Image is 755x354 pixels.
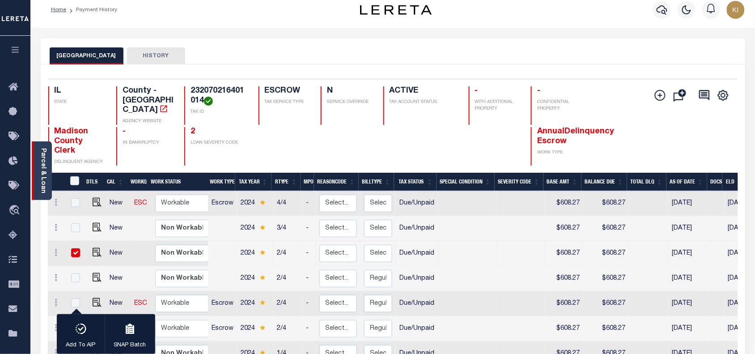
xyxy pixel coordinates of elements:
[114,341,146,350] p: SNAP Batch
[302,291,316,316] td: -
[475,99,521,112] p: WITH ADDITIONAL PROPERTY
[668,216,709,241] td: [DATE]
[237,191,273,216] td: 2024
[707,173,723,191] th: Docs
[191,109,247,115] p: TAX ID
[396,266,438,291] td: Due/Unpaid
[83,173,103,191] th: DTLS
[106,191,131,216] td: New
[668,191,709,216] td: [DATE]
[271,173,301,191] th: RType: activate to sort column ascending
[66,341,96,350] p: Add To AIP
[259,250,266,256] img: Star.svg
[273,241,302,266] td: 2/4
[106,241,131,266] td: New
[55,86,106,96] h4: IL
[437,173,495,191] th: Special Condition: activate to sort column ascending
[583,241,629,266] td: $608.27
[475,87,478,95] span: -
[545,316,583,341] td: $608.27
[327,86,373,96] h4: N
[48,173,65,191] th: &nbsp;&nbsp;&nbsp;&nbsp;&nbsp;&nbsp;&nbsp;&nbsp;&nbsp;&nbsp;
[147,173,208,191] th: Work Status
[208,191,237,216] td: Escrow
[273,216,302,241] td: 3/4
[537,87,540,95] span: -
[360,5,432,15] img: logo-dark.svg
[583,216,629,241] td: $608.27
[396,291,438,316] td: Due/Unpaid
[237,216,273,241] td: 2024
[302,216,316,241] td: -
[259,300,266,306] img: Star.svg
[537,99,588,112] p: CONFIDENTIAL PROPERTY
[273,191,302,216] td: 4/4
[237,241,273,266] td: 2024
[545,216,583,241] td: $608.27
[359,173,394,191] th: BillType: activate to sort column ascending
[273,266,302,291] td: 2/4
[265,86,310,96] h4: ESCROW
[583,266,629,291] td: $608.27
[396,216,438,241] td: Due/Unpaid
[265,99,310,106] p: TAX SERVICE TYPE
[302,266,316,291] td: -
[314,173,359,191] th: ReasonCode: activate to sort column ascending
[237,316,273,341] td: 2024
[668,266,709,291] td: [DATE]
[259,325,266,331] img: Star.svg
[206,173,235,191] th: Work Type
[581,173,627,191] th: Balance Due: activate to sort column ascending
[302,191,316,216] td: -
[545,266,583,291] td: $608.27
[259,225,266,230] img: Star.svg
[237,291,273,316] td: 2024
[668,316,709,341] td: [DATE]
[66,6,117,14] li: Payment History
[583,291,629,316] td: $608.27
[545,241,583,266] td: $608.27
[396,191,438,216] td: Due/Unpaid
[259,275,266,281] img: Star.svg
[65,173,83,191] th: &nbsp;
[301,173,314,191] th: MPO
[106,291,131,316] td: New
[627,173,666,191] th: Total DLQ: activate to sort column ascending
[235,173,271,191] th: Tax Year: activate to sort column ascending
[390,99,458,106] p: TAX ACCOUNT STATUS
[259,200,266,205] img: Star.svg
[390,86,458,96] h4: ACTIVE
[237,266,273,291] td: 2024
[123,140,174,146] p: IN BANKRUPTCY
[51,7,66,13] a: Home
[668,241,709,266] td: [DATE]
[394,173,437,191] th: Tax Status: activate to sort column ascending
[666,173,707,191] th: As of Date: activate to sort column ascending
[123,128,126,136] span: -
[134,200,147,206] a: ESC
[545,191,583,216] td: $608.27
[40,148,46,193] a: Parcel & Loan
[208,291,237,316] td: Escrow
[273,291,302,316] td: 2/4
[583,316,629,341] td: $608.27
[123,86,174,115] h4: County - [GEOGRAPHIC_DATA]
[127,173,147,191] th: WorkQ
[123,118,174,125] p: AGENCY WEBSITE
[134,300,147,307] a: ESC
[545,291,583,316] td: $608.27
[727,1,745,19] img: svg+xml;base64,PHN2ZyB4bWxucz0iaHR0cDovL3d3dy53My5vcmcvMjAwMC9zdmciIHBvaW50ZXItZXZlbnRzPSJub25lIi...
[106,216,131,241] td: New
[106,266,131,291] td: New
[302,316,316,341] td: -
[191,128,195,136] span: 2
[537,149,588,156] p: WORK TYPE
[8,205,23,217] i: travel_explore
[50,47,123,64] button: [GEOGRAPHIC_DATA]
[55,159,106,166] p: DELINQUENT AGENCY
[302,241,316,266] td: -
[583,191,629,216] td: $608.27
[55,99,106,106] p: STATE
[191,86,247,106] h4: 232070216401014
[396,316,438,341] td: Due/Unpaid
